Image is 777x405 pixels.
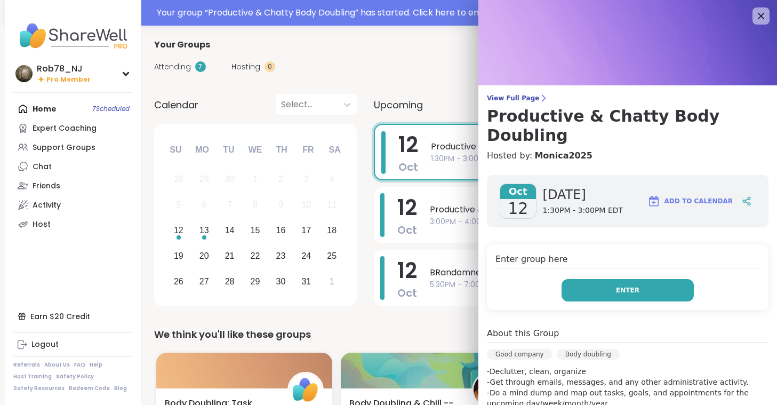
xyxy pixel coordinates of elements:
[374,98,423,112] span: Upcoming
[13,385,65,392] a: Safety Resources
[167,244,190,267] div: Choose Sunday, October 19th, 2025
[13,361,40,369] a: Referrals
[430,279,741,290] span: 5:30PM - 7:00PM EDT
[227,197,232,212] div: 7
[157,6,766,19] div: Your group “ Productive & Chatty Body Doubling ” has started. Click here to enter!
[218,194,241,217] div: Not available Tuesday, October 7th, 2025
[327,249,337,263] div: 25
[495,253,760,268] h4: Enter group here
[397,256,417,285] span: 12
[557,349,620,360] div: Body doubling
[487,149,768,162] h4: Hosted by:
[114,385,127,392] a: Blog
[13,195,132,215] a: Activity
[164,138,187,162] div: Su
[44,361,70,369] a: About Us
[154,327,760,342] div: We think you'll like these groups
[193,244,215,267] div: Choose Monday, October 20th, 2025
[301,274,311,289] div: 31
[278,172,283,186] div: 2
[195,61,206,72] div: 7
[543,205,623,216] span: 1:30PM - 3:00PM EDT
[295,270,318,293] div: Choose Friday, October 31st, 2025
[431,140,740,153] span: Productive & Chatty Body Doubling
[431,153,740,164] span: 1:30PM - 3:00PM EDT
[166,166,345,294] div: month 2025-10
[430,216,741,227] span: 3:00PM - 4:00PM EDT
[174,223,183,237] div: 12
[616,285,639,295] span: Enter
[231,61,260,73] span: Hosting
[251,249,260,263] div: 22
[190,138,214,162] div: Mo
[33,181,60,192] div: Friends
[193,194,215,217] div: Not available Monday, October 6th, 2025
[304,172,309,186] div: 3
[321,168,343,191] div: Not available Saturday, October 4th, 2025
[13,373,52,380] a: Host Training
[13,17,132,54] img: ShareWell Nav Logo
[276,274,286,289] div: 30
[74,361,85,369] a: FAQ
[253,197,258,212] div: 8
[321,194,343,217] div: Not available Saturday, October 11th, 2025
[276,223,286,237] div: 16
[643,188,738,214] button: Add to Calendar
[301,223,311,237] div: 17
[31,339,59,350] div: Logout
[398,160,418,174] span: Oct
[647,195,660,208] img: ShareWell Logomark
[199,249,209,263] div: 20
[174,249,183,263] div: 19
[167,168,190,191] div: Not available Sunday, September 28th, 2025
[13,335,132,354] a: Logout
[33,200,61,211] div: Activity
[297,138,320,162] div: Fr
[13,118,132,138] a: Expert Coaching
[225,223,235,237] div: 14
[278,197,283,212] div: 9
[174,172,183,186] div: 28
[487,107,768,145] h3: Productive & Chatty Body Doubling
[330,274,334,289] div: 1
[251,223,260,237] div: 15
[251,274,260,289] div: 29
[225,274,235,289] div: 28
[244,219,267,242] div: Choose Wednesday, October 15th, 2025
[398,130,418,160] span: 12
[487,327,559,340] h4: About this Group
[90,361,102,369] a: Help
[193,168,215,191] div: Not available Monday, September 29th, 2025
[508,199,528,218] span: 12
[562,279,694,301] button: Enter
[430,203,741,216] span: Productive & Chatty Body Doubling Pt 2
[244,270,267,293] div: Choose Wednesday, October 29th, 2025
[397,285,417,300] span: Oct
[167,194,190,217] div: Not available Sunday, October 5th, 2025
[15,65,33,82] img: Rob78_NJ
[13,176,132,195] a: Friends
[37,63,91,75] div: Rob78_NJ
[154,61,191,73] span: Attending
[199,223,209,237] div: 13
[13,138,132,157] a: Support Groups
[33,142,95,153] div: Support Groups
[664,196,733,206] span: Add to Calendar
[218,244,241,267] div: Choose Tuesday, October 21st, 2025
[276,249,286,263] div: 23
[33,219,51,230] div: Host
[13,307,132,326] div: Earn $20 Credit
[244,168,267,191] div: Not available Wednesday, October 1st, 2025
[176,197,181,212] div: 5
[321,244,343,267] div: Choose Saturday, October 25th, 2025
[487,94,768,102] span: View Full Page
[154,38,210,51] span: Your Groups
[487,94,768,145] a: View Full PageProductive & Chatty Body Doubling
[253,172,258,186] div: 1
[397,223,417,237] span: Oct
[218,270,241,293] div: Choose Tuesday, October 28th, 2025
[69,385,110,392] a: Redeem Code
[269,194,292,217] div: Not available Thursday, October 9th, 2025
[13,157,132,176] a: Chat
[301,249,311,263] div: 24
